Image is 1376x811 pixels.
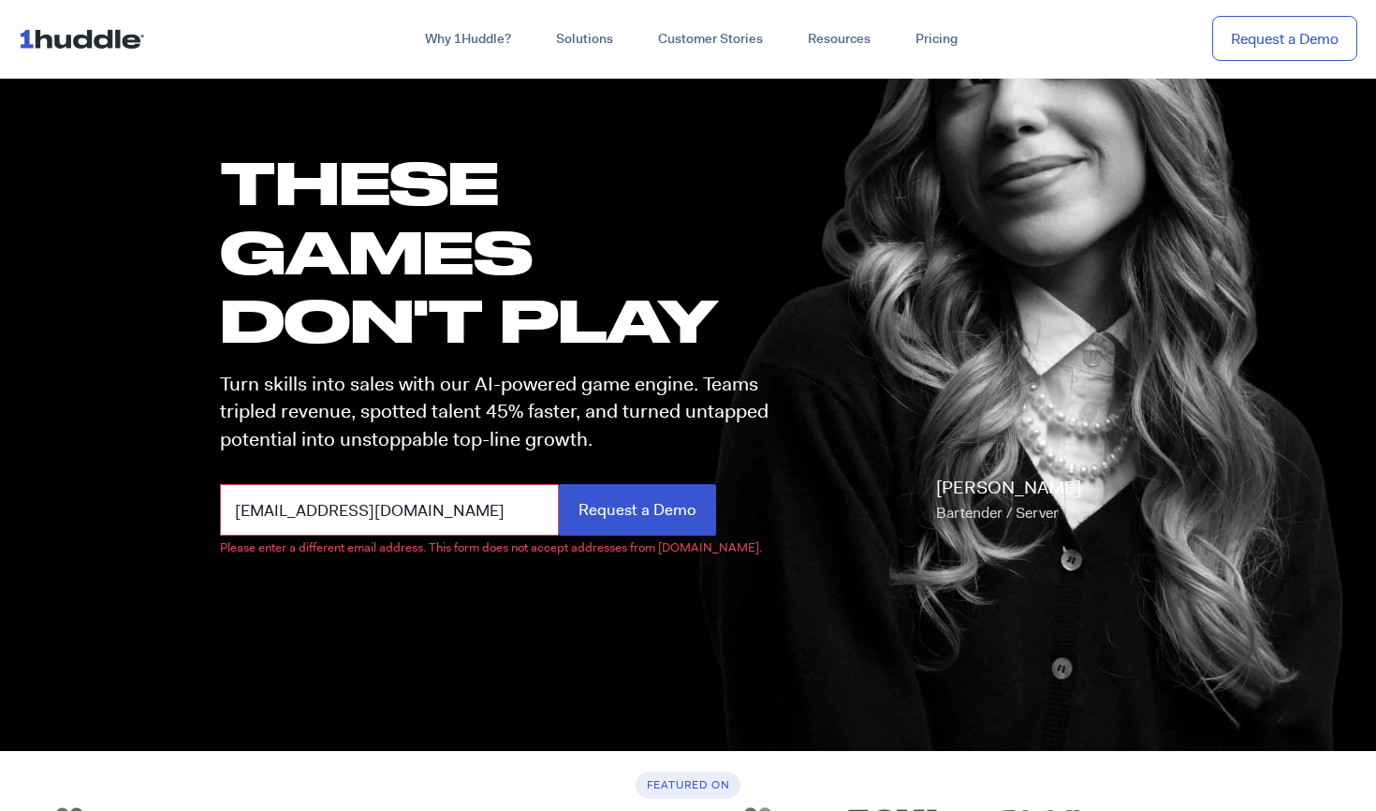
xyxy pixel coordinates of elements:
[19,21,153,56] img: ...
[1212,16,1357,62] a: Request a Demo
[893,22,980,56] a: Pricing
[534,22,636,56] a: Solutions
[636,772,741,799] h6: Featured On
[220,539,762,557] label: Please enter a different email address. This form does not accept addresses from [DOMAIN_NAME].
[785,22,893,56] a: Resources
[220,484,559,536] input: Business Email*
[936,503,1059,523] span: Bartender / Server
[403,22,534,56] a: Why 1Huddle?
[636,22,785,56] a: Customer Stories
[936,475,1081,527] p: [PERSON_NAME]
[220,371,785,453] p: Turn skills into sales with our AI-powered game engine. Teams tripled revenue, spotted talent 45%...
[220,148,785,354] h1: these GAMES DON'T PLAY
[559,484,716,536] input: Request a Demo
